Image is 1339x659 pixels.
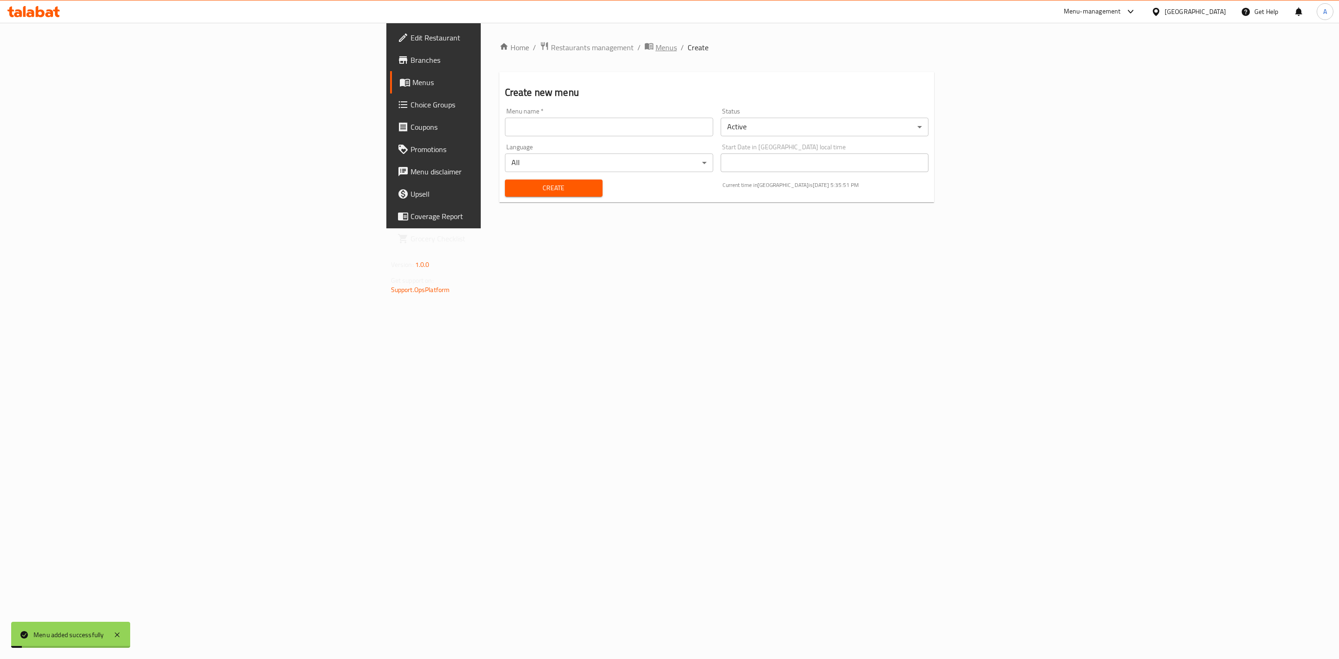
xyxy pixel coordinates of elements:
a: Edit Restaurant [390,27,610,49]
span: 1.0.0 [415,259,430,271]
li: / [637,42,641,53]
input: Please enter Menu name [505,118,713,136]
nav: breadcrumb [499,41,935,53]
span: Branches [411,54,603,66]
a: Grocery Checklist [390,227,610,250]
span: Menus [656,42,677,53]
div: Menu-management [1064,6,1121,17]
a: Menus [390,71,610,93]
span: A [1323,7,1327,17]
a: Support.OpsPlatform [391,284,450,296]
div: All [505,153,713,172]
li: / [681,42,684,53]
span: Menu disclaimer [411,166,603,177]
a: Menus [644,41,677,53]
span: Create [688,42,709,53]
div: Active [721,118,929,136]
a: Coupons [390,116,610,138]
span: Choice Groups [411,99,603,110]
span: Grocery Checklist [411,233,603,244]
span: Get support on: [391,274,434,286]
div: [GEOGRAPHIC_DATA] [1165,7,1226,17]
span: Version: [391,259,414,271]
span: Promotions [411,144,603,155]
a: Promotions [390,138,610,160]
a: Coverage Report [390,205,610,227]
p: Current time in [GEOGRAPHIC_DATA] is [DATE] 5:35:51 PM [723,181,929,189]
a: Upsell [390,183,610,205]
span: Menus [412,77,603,88]
button: Create [505,180,603,197]
a: Choice Groups [390,93,610,116]
a: Branches [390,49,610,71]
div: Menu added successfully [33,630,104,640]
h2: Create new menu [505,86,929,100]
span: Coverage Report [411,211,603,222]
a: Menu disclaimer [390,160,610,183]
span: Coupons [411,121,603,133]
span: Edit Restaurant [411,32,603,43]
span: Upsell [411,188,603,200]
span: Create [512,182,595,194]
